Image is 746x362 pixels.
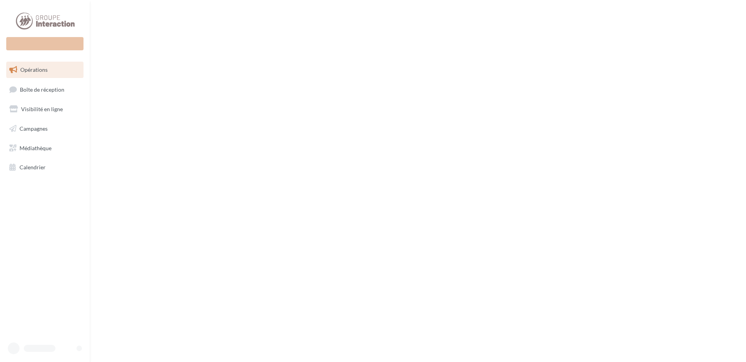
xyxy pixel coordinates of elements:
[5,62,85,78] a: Opérations
[20,86,64,92] span: Boîte de réception
[5,101,85,117] a: Visibilité en ligne
[5,121,85,137] a: Campagnes
[5,159,85,176] a: Calendrier
[20,144,52,151] span: Médiathèque
[20,125,48,132] span: Campagnes
[20,164,46,170] span: Calendrier
[21,106,63,112] span: Visibilité en ligne
[6,37,83,50] div: Nouvelle campagne
[5,81,85,98] a: Boîte de réception
[20,66,48,73] span: Opérations
[5,140,85,156] a: Médiathèque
